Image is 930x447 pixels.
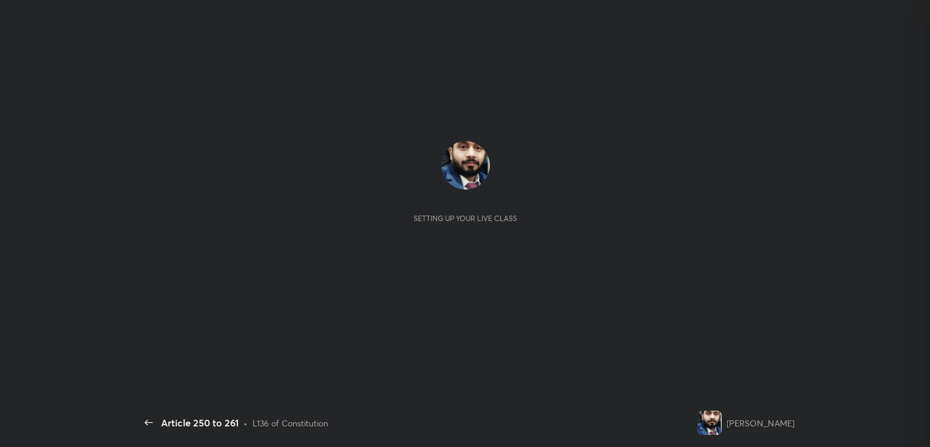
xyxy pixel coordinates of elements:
div: • [243,417,248,429]
img: 0ee430d530ea4eab96c2489b3c8ae121.jpg [697,411,722,435]
div: L136 of Constitution [252,417,328,429]
div: Article 250 to 261 [161,416,239,430]
div: [PERSON_NAME] [727,417,794,429]
div: Setting up your live class [414,214,517,223]
img: 0ee430d530ea4eab96c2489b3c8ae121.jpg [441,141,490,190]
